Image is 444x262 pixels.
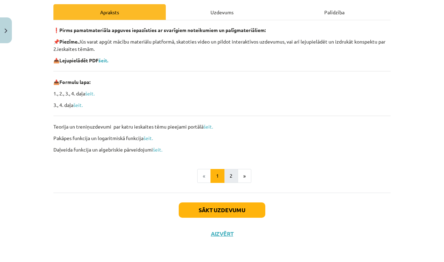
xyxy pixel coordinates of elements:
a: šeit. [98,57,108,63]
a: šeit. [85,90,95,97]
button: 1 [210,169,224,183]
a: šeit. [73,102,83,108]
div: Palīdzība [278,4,391,20]
button: » [238,169,251,183]
a: šeit. [153,146,162,153]
p: 📥 [53,57,391,64]
strong: Pirms pamatmateriāla apguves iepazīsties ar svarīgiem noteikumiem un palīgmateriāliem: [59,27,266,33]
b: Formulu lapa: [59,79,90,85]
button: 2 [224,169,238,183]
img: icon-close-lesson-0947bae3869378f0d4975bcd49f059093ad1ed9edebbc8119c70593378902aed.svg [5,29,7,33]
p: Pakāpes funkcija un logaritmiskā funkcija [53,134,391,142]
p: 3., 4. daļa [53,101,391,109]
p: 📥 [53,78,391,86]
p: Daļveida funkcija un algebriskie pārveidojumi [53,146,391,153]
p: Teorija un treniņuzdevumi par katru ieskaites tēmu pieejami portālā [53,123,391,130]
b: Piezīme. [59,38,79,45]
p: ❗ [53,26,391,34]
button: Sākt uzdevumu [179,202,265,218]
p: 1., 2., 3., 4. daļa [53,90,391,97]
a: šeit. [203,123,213,130]
button: Aizvērt [209,230,235,237]
nav: Page navigation example [53,169,391,183]
div: Apraksts [53,4,166,20]
p: 📌 Jūs varat apgūt mācību materiālu platformā, skatoties video un pildot interaktīvos uzdevumus, v... [53,38,391,53]
a: šeit. [143,135,153,141]
div: Uzdevums [166,4,278,20]
b: Lejupielādēt PDF [59,57,98,63]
